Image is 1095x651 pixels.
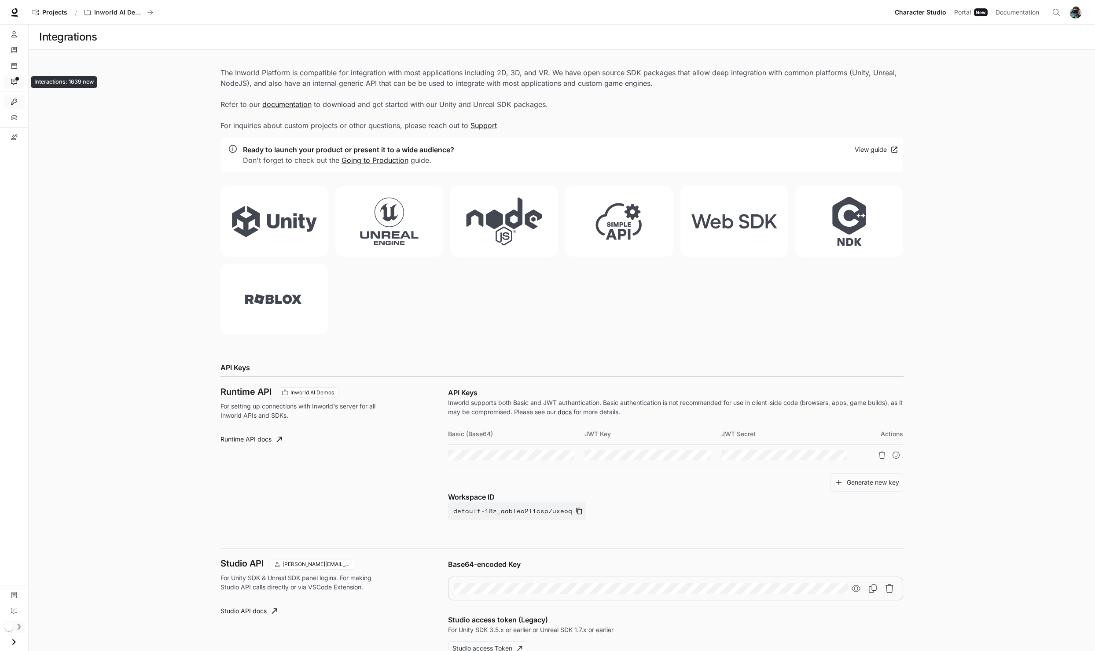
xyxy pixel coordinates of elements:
th: Actions [858,423,903,445]
a: Variables [4,110,25,125]
p: For Unity SDK & Unreal SDK panel logins. For making Studio API calls directly or via VSCode Exten... [220,573,386,592]
a: Runtime API docs [217,430,286,448]
h3: Studio API [220,559,264,568]
p: For setting up connections with Inworld's server for all Inworld APIs and SDKs. [220,401,386,420]
span: Portal [954,7,971,18]
a: Knowledge [4,43,25,57]
span: Projects [42,9,67,16]
p: API Keys [448,387,904,398]
p: Ready to launch your product or present it to a wide audience? [243,144,454,155]
a: Character Studio [891,4,950,21]
a: Studio API docs [217,602,281,620]
a: documentation [262,100,312,109]
th: JWT Secret [721,423,858,445]
a: View guide [852,143,900,157]
th: Basic (Base64) [448,423,584,445]
p: The Inworld Platform is compatible for integration with most applications including 2D, 3D, and V... [220,67,904,131]
button: User avatar [1067,4,1084,21]
span: Inworld AI Demos [287,389,338,397]
p: Studio access token (Legacy) [448,614,904,625]
button: Copy Base64-encoded Key [865,581,881,596]
a: PortalNew [951,4,991,21]
button: Delete API key [875,448,889,462]
button: Open drawer [4,633,24,651]
div: New [974,8,988,16]
p: Base64-encoded Key [448,559,904,570]
h3: Runtime API [220,387,272,396]
a: Scenes [4,59,25,73]
h1: Integrations [39,28,97,46]
div: / [71,8,81,17]
a: Going to Production [342,156,408,165]
div: View guide [855,144,887,155]
h2: API Keys [220,362,904,373]
a: Go to projects [29,4,71,21]
img: User avatar [1069,6,1082,18]
p: Don't forget to check out the guide. [243,155,454,166]
a: Documentation [992,4,1046,21]
a: docs [558,408,572,416]
span: Documentation [996,7,1039,18]
span: Character Studio [895,7,946,18]
button: All workspaces [81,4,157,21]
p: Inworld supports both Basic and JWT authentication. Basic authentication is not recommended for u... [448,398,904,416]
button: Open Command Menu [1047,4,1065,21]
a: Support [470,121,497,130]
p: Workspace ID [448,492,904,502]
div: These keys will apply to your current workspace only [279,387,339,398]
a: Feedback [4,604,25,618]
div: Interactions: 1639 new [31,76,97,88]
button: Generate new key [830,473,903,492]
a: Custom pronunciations [4,130,25,144]
button: default-18z_aableo2licsp7uxeoq [448,502,586,520]
a: Documentation [4,588,25,602]
p: Inworld AI Demos [94,9,143,16]
div: This key applies to current user accounts [271,559,355,570]
a: Integrations [4,95,25,109]
a: Interactions [4,75,25,89]
span: Dark mode toggle [4,622,13,631]
span: [PERSON_NAME][EMAIL_ADDRESS][PERSON_NAME][DOMAIN_NAME] [279,560,354,568]
th: JWT Key [584,423,721,445]
button: Suspend API key [889,448,903,462]
p: For Unity SDK 3.5.x or earlier or Unreal SDK 1.7.x or earlier [448,625,904,634]
a: Characters [4,27,25,41]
